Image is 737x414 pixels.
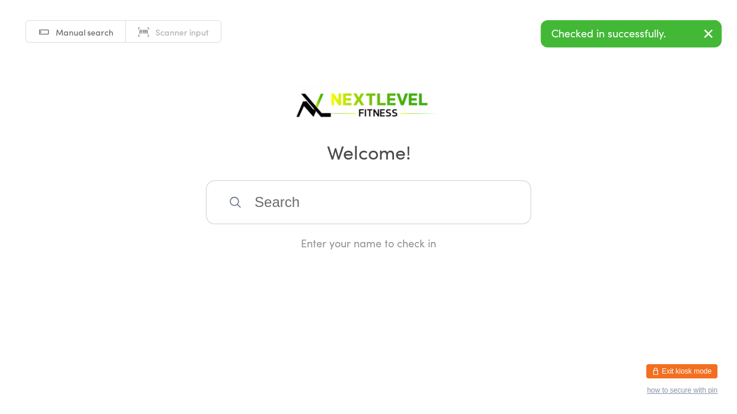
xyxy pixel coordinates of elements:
button: how to secure with pin [647,386,717,394]
span: Scanner input [155,26,209,38]
span: Manual search [56,26,113,38]
input: Search [206,180,531,224]
img: Next Level Fitness [294,83,443,122]
h2: Welcome! [12,138,725,165]
button: Exit kiosk mode [646,364,717,378]
div: Enter your name to check in [206,235,531,250]
div: Checked in successfully. [541,20,722,47]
